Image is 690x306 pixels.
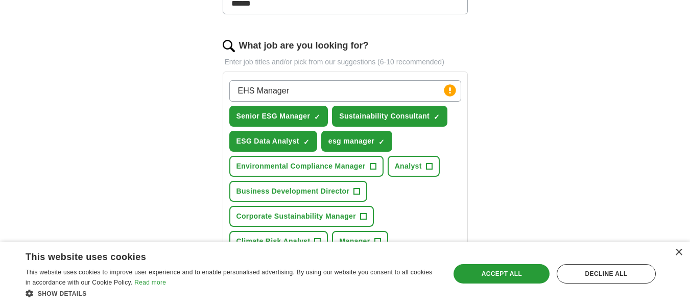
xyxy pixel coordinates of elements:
[388,156,440,177] button: Analyst
[314,113,320,121] span: ✓
[38,290,87,297] span: Show details
[223,57,468,67] p: Enter job titles and/or pick from our suggestions (6-10 recommended)
[454,264,550,284] div: Accept all
[675,249,682,256] div: Close
[229,181,368,202] button: Business Development Director
[236,161,366,172] span: Environmental Compliance Manager
[239,39,369,53] label: What job are you looking for?
[229,80,461,102] input: Type a job title and press enter
[236,136,299,147] span: ESG Data Analyst
[229,231,328,252] button: Climate Risk Analyst
[229,131,317,152] button: ESG Data Analyst✓
[339,236,370,247] span: Manager
[236,186,350,197] span: Business Development Director
[332,106,447,127] button: Sustainability Consultant✓
[134,279,166,286] a: Read more, opens a new window
[236,211,356,222] span: Corporate Sustainability Manager
[332,231,388,252] button: Manager
[26,269,432,286] span: This website uses cookies to improve user experience and to enable personalised advertising. By u...
[378,138,385,146] span: ✓
[328,136,374,147] span: esg manager
[236,111,311,122] span: Senior ESG Manager
[434,113,440,121] span: ✓
[223,40,235,52] img: search.png
[236,236,311,247] span: Climate Risk Analyst
[321,131,392,152] button: esg manager✓
[229,106,328,127] button: Senior ESG Manager✓
[557,264,656,284] div: Decline all
[229,206,374,227] button: Corporate Sustainability Manager
[395,161,422,172] span: Analyst
[26,288,438,298] div: Show details
[26,248,412,263] div: This website uses cookies
[229,156,384,177] button: Environmental Compliance Manager
[339,111,430,122] span: Sustainability Consultant
[303,138,310,146] span: ✓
